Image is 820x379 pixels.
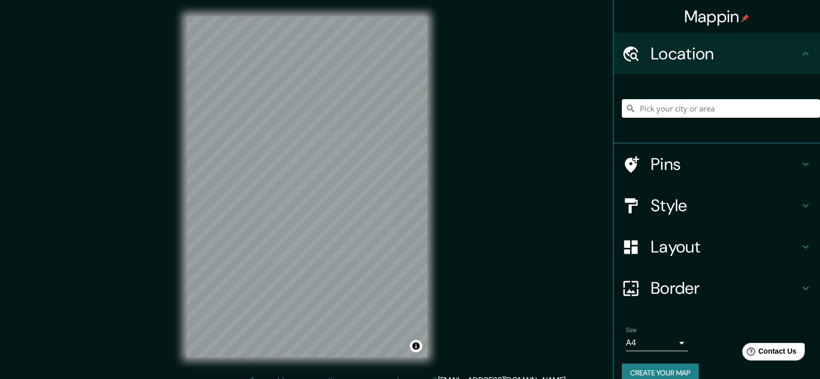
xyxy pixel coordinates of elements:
div: Pins [614,144,820,185]
div: Style [614,185,820,226]
h4: Style [651,195,799,216]
div: A4 [626,335,688,351]
input: Pick your city or area [622,99,820,118]
div: Layout [614,226,820,267]
h4: Mappin [684,6,750,27]
button: Toggle attribution [410,340,422,352]
canvas: Map [186,17,427,357]
h4: Layout [651,236,799,257]
h4: Location [651,43,799,64]
iframe: Help widget launcher [728,339,809,368]
h4: Border [651,278,799,298]
img: pin-icon.png [741,14,749,22]
div: Border [614,267,820,309]
div: Location [614,33,820,74]
label: Size [626,326,637,335]
h4: Pins [651,154,799,175]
